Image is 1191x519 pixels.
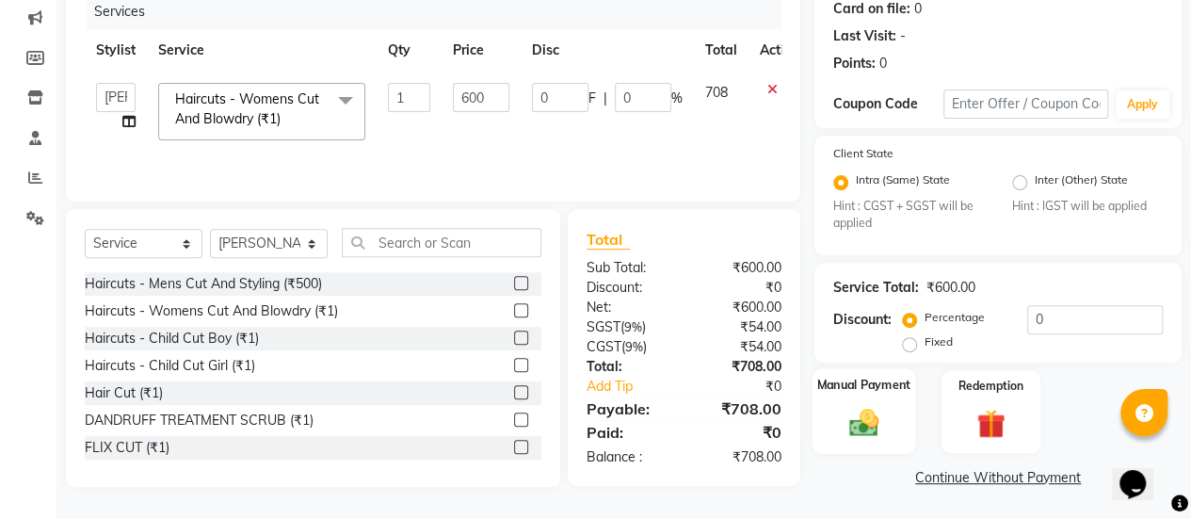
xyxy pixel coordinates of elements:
[833,54,876,73] div: Points:
[587,318,620,335] span: SGST
[442,29,521,72] th: Price
[572,337,684,357] div: ( )
[147,29,377,72] th: Service
[85,411,314,430] div: DANDRUFF TREATMENT SCRUB (₹1)
[671,89,683,108] span: %
[748,29,811,72] th: Action
[572,421,684,444] div: Paid:
[572,357,684,377] div: Total:
[833,26,896,46] div: Last Visit:
[175,90,319,127] span: Haircuts - Womens Cut And Blowdry (₹1)
[572,447,684,467] div: Balance :
[85,329,259,349] div: Haircuts - Child Cut Boy (₹1)
[85,29,147,72] th: Stylist
[968,406,1014,441] img: _gift.svg
[1012,198,1163,215] small: Hint : IGST will be applied
[85,356,255,376] div: Haircuts - Child Cut Girl (₹1)
[625,339,643,354] span: 9%
[684,447,796,467] div: ₹708.00
[521,29,694,72] th: Disc
[572,397,684,420] div: Payable:
[1116,90,1169,119] button: Apply
[85,274,322,294] div: Haircuts - Mens Cut And Styling (₹500)
[684,278,796,298] div: ₹0
[702,377,796,397] div: ₹0
[684,258,796,278] div: ₹600.00
[342,228,541,257] input: Search or Scan
[624,319,642,334] span: 9%
[684,357,796,377] div: ₹708.00
[958,378,1023,395] label: Redemption
[833,94,943,114] div: Coupon Code
[833,278,919,298] div: Service Total:
[85,383,163,403] div: Hair Cut (₹1)
[684,317,796,337] div: ₹54.00
[588,89,596,108] span: F
[943,89,1108,119] input: Enter Offer / Coupon Code
[833,145,893,162] label: Client State
[587,230,630,250] span: Total
[833,310,892,330] div: Discount:
[377,29,442,72] th: Qty
[1112,444,1172,500] iframe: chat widget
[926,278,975,298] div: ₹600.00
[684,337,796,357] div: ₹54.00
[572,258,684,278] div: Sub Total:
[572,278,684,298] div: Discount:
[817,377,911,395] label: Manual Payment
[587,338,621,355] span: CGST
[818,468,1178,488] a: Continue Without Payment
[85,438,169,458] div: FLIX CUT (₹1)
[1035,171,1128,194] label: Inter (Other) State
[925,309,985,326] label: Percentage
[684,397,796,420] div: ₹708.00
[572,298,684,317] div: Net:
[572,377,702,397] a: Add Tip
[925,333,953,350] label: Fixed
[684,421,796,444] div: ₹0
[694,29,748,72] th: Total
[900,26,906,46] div: -
[833,198,984,233] small: Hint : CGST + SGST will be applied
[705,84,728,101] span: 708
[572,317,684,337] div: ( )
[856,171,950,194] label: Intra (Same) State
[684,298,796,317] div: ₹600.00
[281,110,289,127] a: x
[85,301,338,321] div: Haircuts - Womens Cut And Blowdry (₹1)
[840,406,888,440] img: _cash.svg
[604,89,607,108] span: |
[879,54,887,73] div: 0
